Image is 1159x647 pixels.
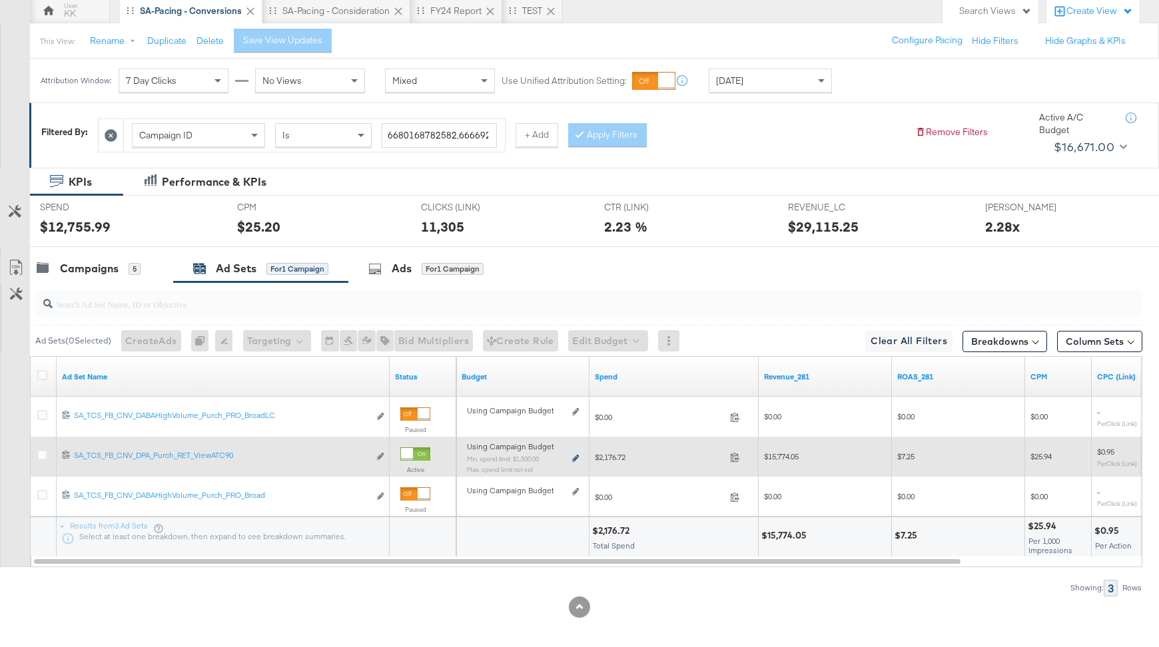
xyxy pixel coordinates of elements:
button: Hide Filters [972,35,1018,47]
div: $25.94 [1028,520,1060,533]
span: SPEND [40,201,140,214]
div: Drag to reorder tab [269,7,276,14]
span: $0.00 [897,411,915,421]
div: KPIs [69,174,92,190]
span: $0.00 [1030,411,1048,421]
a: Revenue_281 [764,371,887,382]
div: $29,115.25 [788,217,859,236]
button: Breakdowns [963,331,1047,352]
a: Shows the current state of your Ad Set. [395,371,451,382]
button: Delete [196,35,224,47]
input: Enter a search term [382,123,497,148]
a: SA_TCS_FB_CNV_DABAHighVolume_Purch_PRO_BroadLC [74,410,369,424]
button: Column Sets [1057,331,1142,352]
div: Drag to reorder tab [127,7,134,14]
div: for 1 Campaign [422,263,484,275]
label: Use Unified Attribution Setting: [502,75,627,87]
span: - [1097,487,1100,497]
div: Rows [1122,583,1142,592]
div: $7.25 [895,529,921,542]
a: The total amount spent to date. [595,371,753,382]
span: 7 Day Clicks [126,75,177,87]
span: $0.95 [1097,447,1114,457]
span: Campaign ID [139,129,193,141]
div: Drag to reorder tab [509,7,516,14]
sub: Max. spend limit : not set [467,465,533,473]
div: Active A/C Budget [1039,111,1112,136]
span: Using Campaign Budget [467,441,554,452]
div: Attribution Window: [40,76,112,85]
button: Remove Filters [915,126,988,138]
button: Configure Pacing [883,29,972,53]
div: SA_TCS_FB_CNV_DPA_Purch_RET_ViewATC90 [74,450,369,461]
sub: Min. spend limit: $1,500.00 [467,455,539,463]
span: $0.00 [764,491,781,501]
div: 0 [191,330,215,351]
span: $25.94 [1030,451,1052,461]
span: $2,176.72 [595,452,725,462]
span: Per Action [1095,540,1132,550]
div: Ad Sets [216,261,256,276]
div: FY24 Report [430,5,482,17]
div: for 1 Campaign [266,263,328,275]
sub: Per Click (Link) [1097,499,1137,507]
div: SA-Pacing - Conversions [140,5,242,17]
span: $0.00 [764,411,781,421]
span: $0.00 [595,412,725,422]
span: Clear All Filters [871,333,947,349]
div: 2.23 % [604,217,647,236]
div: $25.20 [237,217,280,236]
button: Clear All Filters [865,331,953,352]
button: + Add [516,123,558,147]
span: CPM [237,201,337,214]
a: Your Ad Set name. [62,371,384,382]
div: $15,774.05 [761,529,811,542]
div: $0.95 [1094,525,1123,537]
div: Showing: [1070,583,1104,592]
span: Mixed [392,75,417,87]
input: Search Ad Set Name, ID or Objective [53,286,1042,312]
div: $16,671.00 [1054,137,1114,157]
span: $0.00 [897,491,915,501]
div: Campaigns [60,261,119,276]
a: The average cost you've paid to have 1,000 impressions of your ad. [1030,371,1086,382]
div: $2,176.72 [592,525,633,537]
span: REVENUE_LC [788,201,888,214]
div: SA_TCS_FB_CNV_DABAHighVolume_Purch_PRO_BroadLC [74,410,369,421]
sub: Per Click (Link) [1097,419,1137,427]
span: $15,774.05 [764,451,799,461]
span: - [1097,407,1100,417]
button: $16,671.00 [1048,136,1130,158]
span: [DATE] [716,75,743,87]
button: Duplicate [147,35,187,47]
span: Per 1,000 Impressions [1028,536,1072,555]
div: 3 [1104,580,1118,596]
div: This View: [40,36,75,47]
div: Create View [1066,5,1133,18]
div: Drag to reorder tab [417,7,424,14]
div: TEST [522,5,542,17]
span: $0.00 [595,492,725,502]
div: Filtered By: [41,126,88,138]
span: CLICKS (LINK) [421,201,521,214]
a: Shows the current budget of Ad Set. [462,371,584,382]
div: KK [64,7,76,20]
div: $12,755.99 [40,217,111,236]
span: [PERSON_NAME] [985,201,1085,214]
label: Active [400,465,430,474]
label: Paused [400,425,430,434]
div: Using Campaign Budget [467,405,569,416]
sub: Per Click (Link) [1097,459,1137,467]
span: $7.25 [897,451,915,461]
div: Performance & KPIs [162,174,266,190]
span: Is [282,129,290,141]
span: Total Spend [593,540,635,550]
label: Paused [400,505,430,514]
span: CTR (LINK) [604,201,704,214]
a: ROAS_281 [897,371,1020,382]
button: Rename [81,29,150,53]
div: Ad Sets ( 0 Selected) [35,335,111,347]
div: 2.28x [985,217,1020,236]
a: SA_TCS_FB_CNV_DABAHighVolume_Purch_PRO_Broad [74,490,369,504]
button: Hide Graphs & KPIs [1045,35,1126,47]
